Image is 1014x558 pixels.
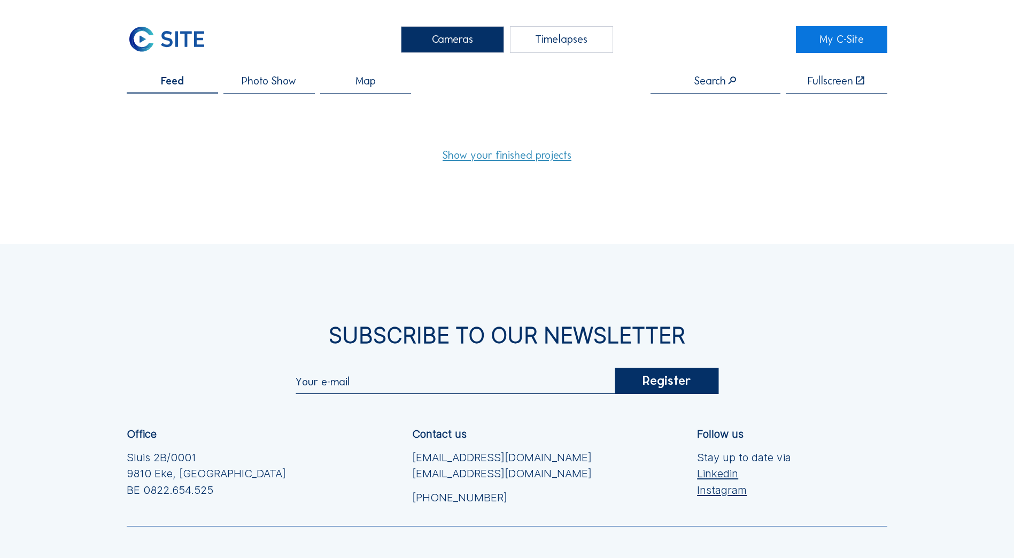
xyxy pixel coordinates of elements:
a: Instagram [697,482,791,499]
div: Fullscreen [808,75,853,86]
a: [PHONE_NUMBER] [412,490,592,506]
span: Feed [161,75,184,86]
div: Cameras [401,26,504,53]
span: Photo Show [242,75,296,86]
div: Follow us [697,429,744,439]
a: My C-Site [796,26,887,53]
input: Your e-mail [296,375,615,388]
span: Map [355,75,376,86]
a: [EMAIL_ADDRESS][DOMAIN_NAME] [412,449,592,466]
div: Stay up to date via [697,449,791,499]
a: Show your finished projects [443,150,571,160]
a: [EMAIL_ADDRESS][DOMAIN_NAME] [412,466,592,482]
div: Subscribe to our newsletter [127,325,887,347]
div: Office [127,429,157,439]
a: Linkedin [697,466,791,482]
div: Timelapses [510,26,613,53]
div: Contact us [412,429,467,439]
a: C-SITE Logo [127,26,218,53]
img: C-SITE Logo [127,26,206,53]
div: Sluis 2B/0001 9810 Eke, [GEOGRAPHIC_DATA] BE 0822.654.525 [127,449,286,499]
div: Register [615,368,718,394]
